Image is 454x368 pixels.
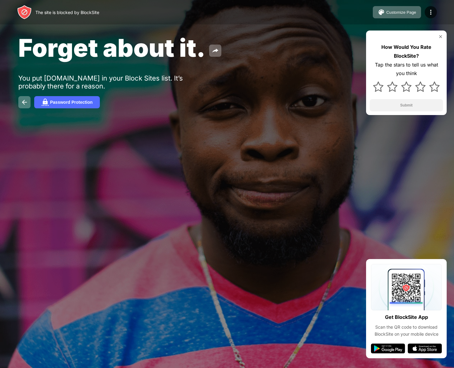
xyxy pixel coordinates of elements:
img: share.svg [212,47,219,54]
img: header-logo.svg [17,5,32,20]
button: Submit [370,99,443,111]
img: qrcode.svg [371,264,442,310]
img: star.svg [373,81,383,92]
button: Customize Page [373,6,421,18]
img: rate-us-close.svg [438,34,443,39]
div: Password Protection [50,100,93,105]
div: Customize Page [386,10,416,15]
div: The site is blocked by BlockSite [35,10,99,15]
img: back.svg [21,99,28,106]
span: Forget about it. [18,33,205,63]
div: You put [DOMAIN_NAME] in your Block Sites list. It’s probably there for a reason. [18,74,207,90]
div: Get BlockSite App [385,313,428,322]
img: app-store.svg [408,344,442,353]
img: star.svg [415,81,426,92]
img: password.svg [42,99,49,106]
img: star.svg [429,81,440,92]
img: star.svg [401,81,412,92]
button: Password Protection [34,96,100,108]
img: google-play.svg [371,344,405,353]
div: Tap the stars to tell us what you think [370,60,443,78]
img: menu-icon.svg [427,9,434,16]
div: Scan the QR code to download BlockSite on your mobile device [371,324,442,337]
img: star.svg [387,81,398,92]
div: How Would You Rate BlockSite? [370,43,443,60]
img: pallet.svg [378,9,385,16]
